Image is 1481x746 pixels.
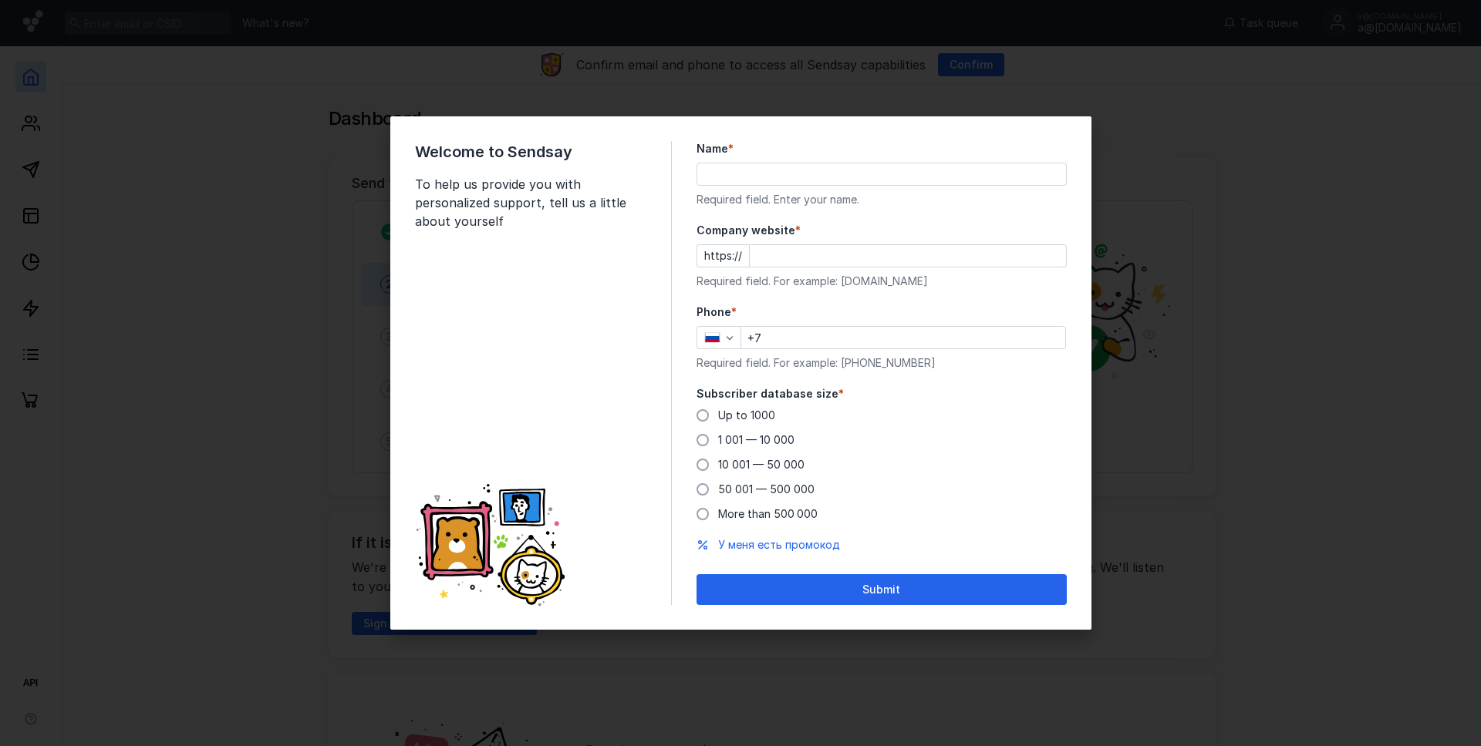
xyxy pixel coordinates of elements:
span: Name [697,141,728,156]
span: Up to 1000 [718,408,775,422]
div: Required field. For example: [DOMAIN_NAME] [697,274,1067,289]
span: Welcome to Sendsay [415,141,646,163]
span: More than 500 000 [718,507,818,520]
button: Submit [697,574,1067,605]
span: У меня есть промокод [718,538,840,551]
button: У меня есть промокод [718,537,840,553]
span: 1 001 — 10 000 [718,433,794,446]
span: Phone [697,304,731,320]
span: Submit [862,583,900,596]
span: To help us provide you with personalized support, tell us a little about yourself [415,175,646,230]
div: Required field. Enter your name. [697,192,1067,207]
span: Company website [697,223,795,238]
span: Subscriber database size [697,386,838,402]
span: 50 001 — 500 000 [718,482,815,496]
span: 10 001 — 50 000 [718,458,805,471]
div: Required field. For example: [PHONE_NUMBER] [697,355,1067,371]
